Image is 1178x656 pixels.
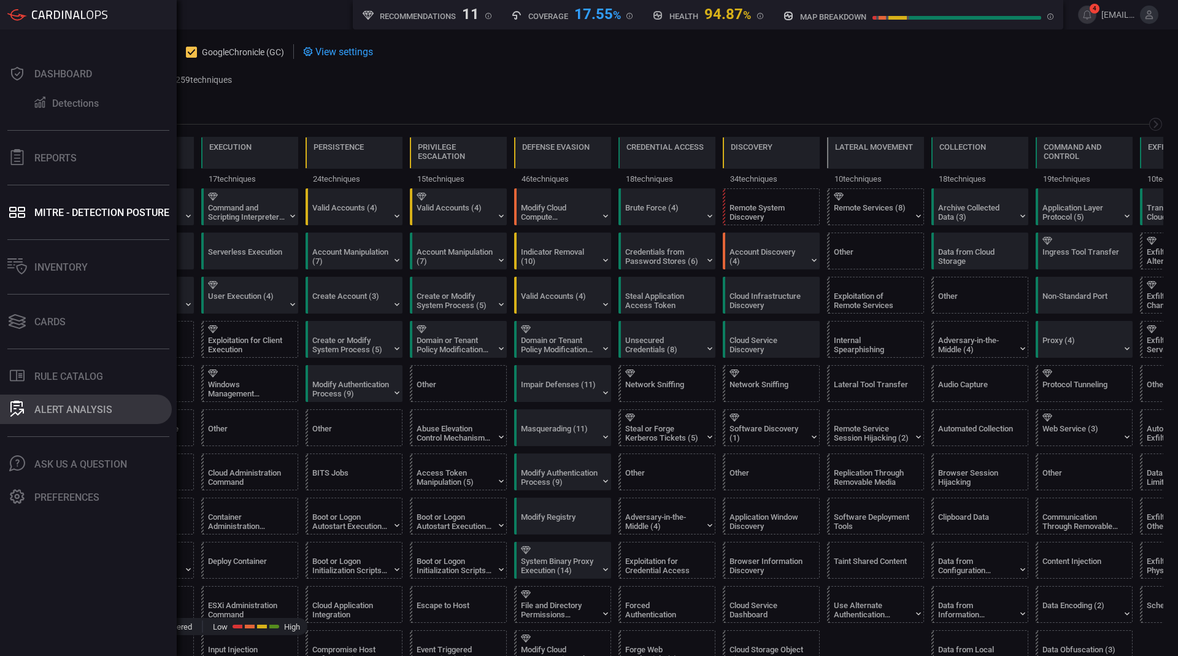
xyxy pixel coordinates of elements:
[97,453,194,490] div: T1133: External Remote Services (Not covered)
[938,247,1015,266] div: Data from Cloud Storage
[312,247,389,266] div: Account Manipulation (7)
[1042,557,1119,575] div: Content Injection
[625,336,702,354] div: Unsecured Credentials (8)
[1042,468,1119,487] div: Other
[704,6,751,20] div: 94.87
[931,409,1028,446] div: T1119: Automated Collection (Not covered)
[521,380,598,398] div: Impair Defenses (11)
[1036,188,1133,225] div: T1071: Application Layer Protocol
[827,542,924,579] div: T1080: Taint Shared Content (Not covered)
[938,512,1015,531] div: Clipboard Data
[418,142,499,161] div: Privilege Escalation
[1036,137,1133,188] div: TA0011: Command and Control
[410,409,507,446] div: T1548: Abuse Elevation Control Mechanism (Not covered)
[312,291,389,310] div: Create Account (3)
[625,512,702,531] div: Adversary-in-the-Middle (4)
[1078,6,1096,24] button: 4
[931,542,1028,579] div: T1602: Data from Configuration Repository (Not covered)
[514,137,611,188] div: TA0005: Defense Evasion
[618,233,715,269] div: T1555: Credentials from Password Stores
[938,601,1015,619] div: Data from Information Repositories (5)
[625,291,702,310] div: Steal Application Access Token
[723,188,820,225] div: T1018: Remote System Discovery
[410,233,507,269] div: T1098: Account Manipulation
[208,203,285,222] div: Command and Scripting Interpreter (12)
[618,321,715,358] div: T1552: Unsecured Credentials
[827,365,924,402] div: T1570: Lateral Tool Transfer (Not covered)
[201,409,298,446] div: Other (Not covered)
[827,277,924,314] div: T1210: Exploitation of Remote Services (Not covered)
[723,498,820,534] div: T1010: Application Window Discovery (Not covered)
[417,557,493,575] div: Boot or Logon Initialization Scripts (5)
[723,321,820,358] div: T1526: Cloud Service Discovery
[514,188,611,225] div: T1578: Modify Cloud Compute Infrastructure
[410,321,507,358] div: T1484: Domain or Tenant Policy Modification
[1044,142,1125,161] div: Command and Control
[1090,4,1099,14] span: 4
[514,542,611,579] div: T1218: System Binary Proxy Execution
[1042,291,1119,310] div: Non-Standard Port
[201,137,298,188] div: TA0002: Execution
[931,365,1028,402] div: T1123: Audio Capture (Not covered)
[34,404,112,415] div: ALERT ANALYSIS
[306,409,402,446] div: Other (Not covered)
[528,12,568,21] h5: Coverage
[306,233,402,269] div: T1098: Account Manipulation
[1101,10,1135,20] span: [EMAIL_ADDRESS][DOMAIN_NAME]
[834,336,910,354] div: Internal Spearphishing
[730,380,806,398] div: Network Sniffing
[931,277,1028,314] div: Other (Not covered)
[34,152,77,164] div: Reports
[625,380,702,398] div: Network Sniffing
[410,137,507,188] div: TA0004: Privilege Escalation
[1042,601,1119,619] div: Data Encoding (2)
[669,12,698,21] h5: Health
[201,453,298,490] div: T1651: Cloud Administration Command (Not covered)
[312,380,389,398] div: Modify Authentication Process (9)
[618,498,715,534] div: T1557: Adversary-in-the-Middle (Not covered)
[723,365,820,402] div: T1040: Network Sniffing
[514,409,611,446] div: T1036: Masquerading
[417,247,493,266] div: Account Manipulation (7)
[410,542,507,579] div: T1037: Boot or Logon Initialization Scripts (Not covered)
[723,137,820,188] div: TA0007: Discovery
[731,142,772,152] div: Discovery
[97,542,194,579] div: T1566: Phishing (Not covered)
[938,557,1015,575] div: Data from Configuration Repository (2)
[625,203,702,222] div: Brute Force (4)
[626,142,704,152] div: Credential Access
[730,512,806,531] div: Application Window Discovery
[306,498,402,534] div: T1547: Boot or Logon Autostart Execution (Not covered)
[202,47,284,57] span: GoogleChronicle (GC)
[730,247,806,266] div: Account Discovery (4)
[314,142,364,152] div: Persistence
[931,169,1028,188] div: 18 techniques
[201,277,298,314] div: T1204: User Execution
[618,188,715,225] div: T1110: Brute Force
[521,203,598,222] div: Modify Cloud Compute Infrastructure (5)
[462,6,479,20] div: 11
[514,169,611,188] div: 46 techniques
[514,586,611,623] div: T1222: File and Directory Permissions Modification
[306,542,402,579] div: T1037: Boot or Logon Initialization Scripts (Not covered)
[618,137,715,188] div: TA0006: Credential Access
[931,498,1028,534] div: T1115: Clipboard Data (Not covered)
[625,601,702,619] div: Forced Authentication
[938,203,1015,222] div: Archive Collected Data (3)
[410,365,507,402] div: Other (Not covered)
[306,188,402,225] div: T1078: Valid Accounts
[730,336,806,354] div: Cloud Service Discovery
[1042,512,1119,531] div: Communication Through Removable Media
[410,453,507,490] div: T1134: Access Token Manipulation (Not covered)
[306,137,402,188] div: TA0003: Persistence
[1042,247,1119,266] div: Ingress Tool Transfer
[723,542,820,579] div: T1217: Browser Information Discovery (Not covered)
[827,169,924,188] div: 10 techniques
[625,468,702,487] div: Other
[34,371,103,382] div: Rule Catalog
[618,365,715,402] div: T1040: Network Sniffing
[186,45,284,58] button: GoogleChronicle (GC)
[514,498,611,534] div: T1112: Modify Registry
[1042,380,1119,398] div: Protocol Tunneling
[521,424,598,442] div: Masquerading (11)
